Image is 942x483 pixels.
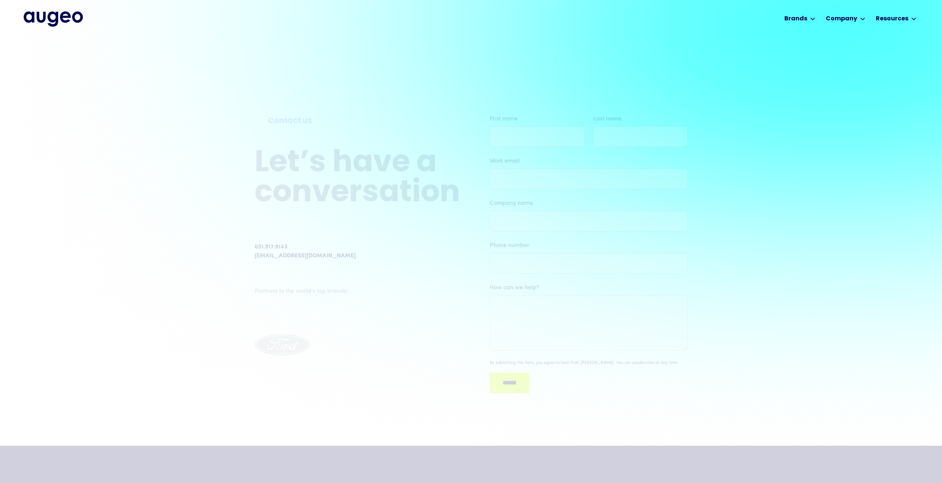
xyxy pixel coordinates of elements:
[826,14,857,23] div: Company
[490,360,678,366] div: By submitting this form, you agree to hear from [PERSON_NAME]. You can unsubscribe at any time.
[24,11,83,26] a: home
[876,14,908,23] div: Resources
[255,149,460,209] h2: Let’s have a conversation
[784,14,807,23] div: Brands
[24,11,83,26] img: Augeo's full logo in midnight blue.
[490,114,584,123] label: First name
[490,241,688,250] label: Phone number
[490,199,688,208] label: Company name
[490,283,688,292] label: How can we help?
[490,114,688,398] form: Augeo | Demo Request | Contact Us
[490,157,688,165] label: Work email
[268,115,447,127] div: Contact us
[255,242,288,251] div: 651.917.9143
[255,251,356,260] a: [EMAIL_ADDRESS][DOMAIN_NAME]
[593,114,688,123] label: Last name
[255,287,457,296] div: Partners to the world’s top brands:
